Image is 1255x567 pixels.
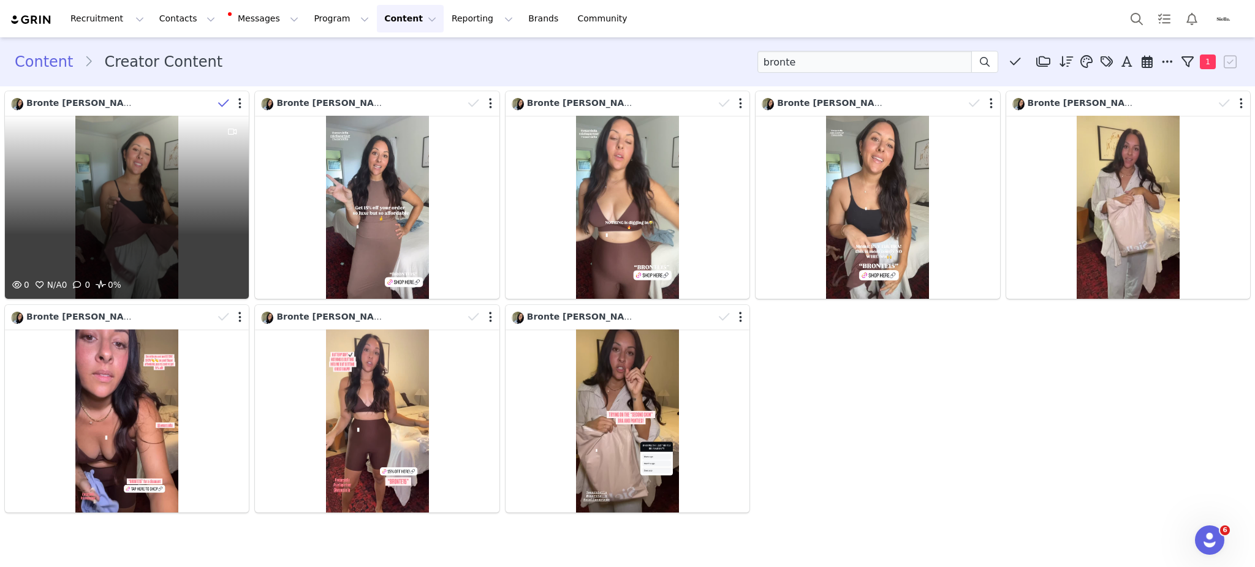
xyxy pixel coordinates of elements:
[15,51,84,73] a: Content
[377,5,444,32] button: Content
[9,280,29,290] span: 0
[757,51,972,73] input: Search labels, captions, # and @ tags
[32,280,62,290] span: N/A
[571,5,640,32] a: Community
[527,98,642,108] span: Bronte [PERSON_NAME]
[527,312,642,321] span: Bronte [PERSON_NAME]
[306,5,376,32] button: Program
[32,280,67,290] span: 0
[1213,9,1233,29] img: 0ae5e4c0-9d96-43e8-a0bd-65e0067b99ad.png
[1220,525,1230,535] span: 6
[762,98,774,110] img: 53e5b594-33b2-451d-b77f-ac302f7faf2e--s.jpg
[70,280,90,290] span: 0
[223,5,306,32] button: Messages
[93,278,121,293] span: 0%
[261,98,273,110] img: 53e5b594-33b2-451d-b77f-ac302f7faf2e--s.jpg
[1028,98,1143,108] span: Bronte [PERSON_NAME]
[276,312,392,321] span: Bronte [PERSON_NAME]
[10,14,53,26] img: grin logo
[444,5,520,32] button: Reporting
[261,312,273,324] img: 53e5b594-33b2-451d-b77f-ac302f7faf2e--s.jpg
[1178,5,1205,32] button: Notifications
[512,312,524,324] img: 53e5b594-33b2-451d-b77f-ac302f7faf2e--s.jpg
[1200,54,1216,69] span: 1
[26,98,142,108] span: Bronte [PERSON_NAME]
[777,98,892,108] span: Bronte [PERSON_NAME]
[1123,5,1150,32] button: Search
[1012,98,1025,110] img: 53e5b594-33b2-451d-b77f-ac302f7faf2e--s.jpg
[521,5,569,32] a: Brands
[11,312,23,324] img: 53e5b594-33b2-451d-b77f-ac302f7faf2e--s.jpg
[1206,9,1245,29] button: Profile
[1151,5,1178,32] a: Tasks
[26,312,142,321] span: Bronte [PERSON_NAME]
[1195,525,1224,555] iframe: Intercom live chat
[11,98,23,110] img: 53e5b594-33b2-451d-b77f-ac302f7faf2e--s.jpg
[276,98,392,108] span: Bronte [PERSON_NAME]
[1178,53,1222,71] button: 1
[63,5,151,32] button: Recruitment
[512,98,524,110] img: 53e5b594-33b2-451d-b77f-ac302f7faf2e--s.jpg
[152,5,222,32] button: Contacts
